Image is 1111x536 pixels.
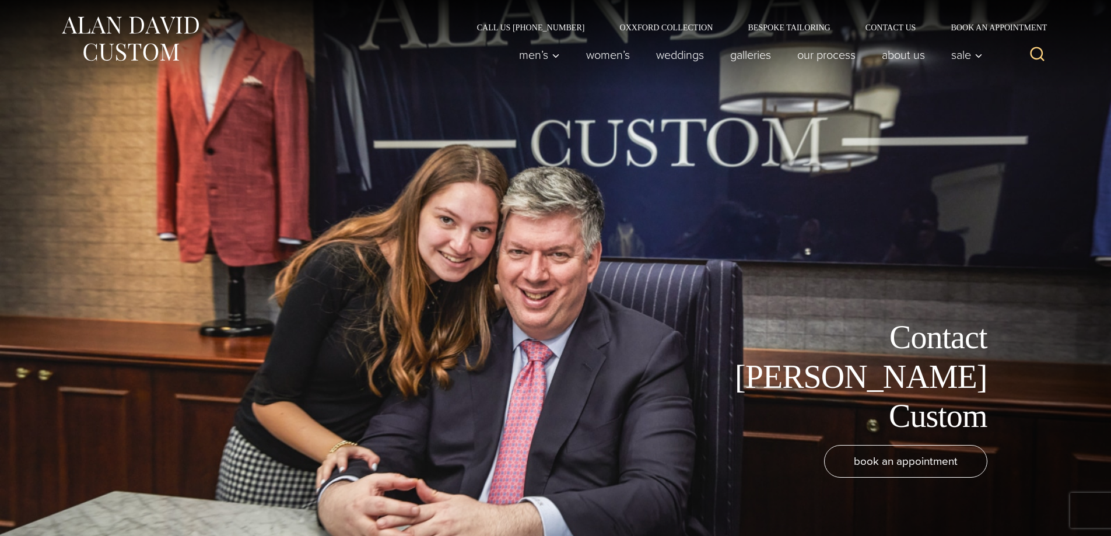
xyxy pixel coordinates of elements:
a: book an appointment [824,445,987,478]
a: Bespoke Tailoring [730,23,847,31]
a: Galleries [717,43,784,66]
span: book an appointment [854,453,958,470]
a: About Us [868,43,938,66]
a: Contact Us [848,23,934,31]
span: Men’s [519,49,560,61]
span: Sale [951,49,983,61]
a: Call Us [PHONE_NUMBER] [460,23,602,31]
button: View Search Form [1024,41,1052,69]
nav: Secondary Navigation [460,23,1052,31]
a: Our Process [784,43,868,66]
a: weddings [643,43,717,66]
a: Book an Appointment [933,23,1051,31]
img: Alan David Custom [60,13,200,65]
h1: Contact [PERSON_NAME] Custom [725,318,987,436]
nav: Primary Navigation [506,43,989,66]
a: Oxxford Collection [602,23,730,31]
a: Women’s [573,43,643,66]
